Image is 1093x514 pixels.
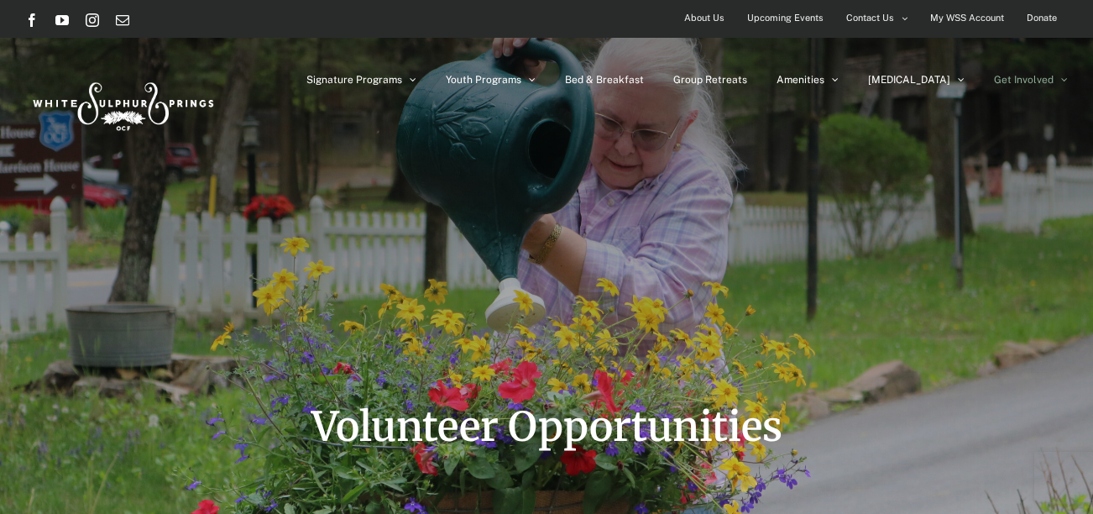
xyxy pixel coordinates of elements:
[306,38,416,122] a: Signature Programs
[747,6,824,30] span: Upcoming Events
[25,13,39,27] a: Facebook
[446,75,521,85] span: Youth Programs
[846,6,894,30] span: Contact Us
[777,75,824,85] span: Amenities
[673,38,747,122] a: Group Retreats
[777,38,839,122] a: Amenities
[86,13,99,27] a: Instagram
[55,13,69,27] a: YouTube
[994,38,1068,122] a: Get Involved
[565,38,644,122] a: Bed & Breakfast
[116,13,129,27] a: Email
[25,64,218,143] img: White Sulphur Springs Logo
[311,401,782,452] span: Volunteer Opportunities
[1027,6,1057,30] span: Donate
[673,75,747,85] span: Group Retreats
[565,75,644,85] span: Bed & Breakfast
[930,6,1004,30] span: My WSS Account
[684,6,724,30] span: About Us
[994,75,1054,85] span: Get Involved
[868,38,965,122] a: [MEDICAL_DATA]
[306,38,1068,122] nav: Main Menu
[446,38,536,122] a: Youth Programs
[868,75,950,85] span: [MEDICAL_DATA]
[306,75,402,85] span: Signature Programs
